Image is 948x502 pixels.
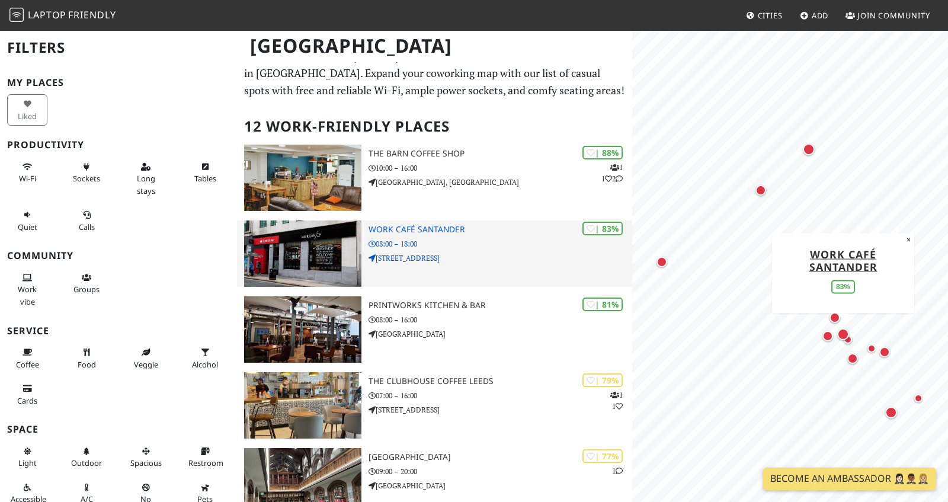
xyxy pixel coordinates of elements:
[244,296,361,363] img: Printworks Kitchen & Bar
[369,390,632,401] p: 07:00 – 16:00
[582,298,623,311] div: | 81%
[7,268,47,311] button: Work vibe
[78,359,96,370] span: Food
[66,205,107,236] button: Calls
[126,442,166,473] button: Spacious
[73,173,100,184] span: Power sockets
[369,225,632,235] h3: Work Café Santander
[369,177,632,188] p: [GEOGRAPHIC_DATA], [GEOGRAPHIC_DATA]
[753,183,768,198] div: Map marker
[185,442,225,473] button: Restroom
[7,157,47,188] button: Wi-Fi
[188,458,223,468] span: Restroom
[7,139,230,151] h3: Productivity
[244,372,361,439] img: The Clubhouse Coffee Leeds
[79,222,95,232] span: Video/audio calls
[831,280,855,293] div: 83%
[68,8,116,21] span: Friendly
[741,5,787,26] a: Cities
[7,343,47,374] button: Coffee
[16,359,39,370] span: Coffee
[809,247,877,273] a: Work Café Santander
[7,30,230,66] h2: Filters
[9,5,116,26] a: LaptopFriendly LaptopFriendly
[185,157,225,188] button: Tables
[369,162,632,174] p: 10:00 – 16:00
[369,314,632,325] p: 08:00 – 16:00
[7,424,230,435] h3: Space
[126,157,166,200] button: Long stays
[7,442,47,473] button: Light
[601,162,623,184] p: 1 1 2
[857,10,930,21] span: Join Community
[66,442,107,473] button: Outdoor
[582,222,623,235] div: | 83%
[126,343,166,374] button: Veggie
[841,332,855,347] div: Map marker
[237,220,632,287] a: Work Café Santander | 83% Work Café Santander 08:00 – 18:00 [STREET_ADDRESS]
[864,341,879,356] div: Map marker
[369,376,632,386] h3: The Clubhouse Coffee Leeds
[820,328,835,344] div: Map marker
[903,233,914,246] button: Close popup
[877,344,892,360] div: Map marker
[582,373,623,387] div: | 79%
[18,284,37,306] span: People working
[7,325,230,337] h3: Service
[582,449,623,463] div: | 77%
[9,8,24,22] img: LaptopFriendly
[18,222,37,232] span: Quiet
[237,296,632,363] a: Printworks Kitchen & Bar | 81% Printworks Kitchen & Bar 08:00 – 16:00 [GEOGRAPHIC_DATA]
[369,452,632,462] h3: [GEOGRAPHIC_DATA]
[28,8,66,21] span: Laptop
[134,359,158,370] span: Veggie
[827,310,843,325] div: Map marker
[18,458,37,468] span: Natural light
[7,77,230,88] h3: My Places
[194,173,216,184] span: Work-friendly tables
[812,10,829,21] span: Add
[192,359,218,370] span: Alcohol
[369,466,632,477] p: 09:00 – 20:00
[237,145,632,211] a: The Barn Coffee Shop | 88% 112 The Barn Coffee Shop 10:00 – 16:00 [GEOGRAPHIC_DATA], [GEOGRAPHIC_...
[71,458,102,468] span: Outdoor area
[244,108,625,145] h2: 12 Work-Friendly Places
[800,141,817,158] div: Map marker
[66,157,107,188] button: Sockets
[582,146,623,159] div: | 88%
[911,391,925,405] div: Map marker
[369,328,632,340] p: [GEOGRAPHIC_DATA]
[795,5,834,26] a: Add
[369,404,632,415] p: [STREET_ADDRESS]
[7,205,47,236] button: Quiet
[883,404,899,421] div: Map marker
[369,238,632,250] p: 08:00 – 18:00
[17,395,37,406] span: Credit cards
[66,268,107,299] button: Groups
[137,173,155,196] span: Long stays
[244,220,361,287] img: Work Café Santander
[241,30,630,62] h1: [GEOGRAPHIC_DATA]
[7,379,47,410] button: Cards
[7,250,230,261] h3: Community
[73,284,100,295] span: Group tables
[130,458,162,468] span: Spacious
[66,343,107,374] button: Food
[610,389,623,412] p: 1 1
[369,300,632,311] h3: Printworks Kitchen & Bar
[841,5,935,26] a: Join Community
[19,173,36,184] span: Stable Wi-Fi
[369,480,632,491] p: [GEOGRAPHIC_DATA]
[835,326,851,343] div: Map marker
[654,254,670,270] div: Map marker
[369,252,632,264] p: [STREET_ADDRESS]
[185,343,225,374] button: Alcohol
[244,145,361,211] img: The Barn Coffee Shop
[237,372,632,439] a: The Clubhouse Coffee Leeds | 79% 11 The Clubhouse Coffee Leeds 07:00 – 16:00 [STREET_ADDRESS]
[758,10,783,21] span: Cities
[845,351,860,366] div: Map marker
[612,465,623,477] p: 1
[369,149,632,159] h3: The Barn Coffee Shop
